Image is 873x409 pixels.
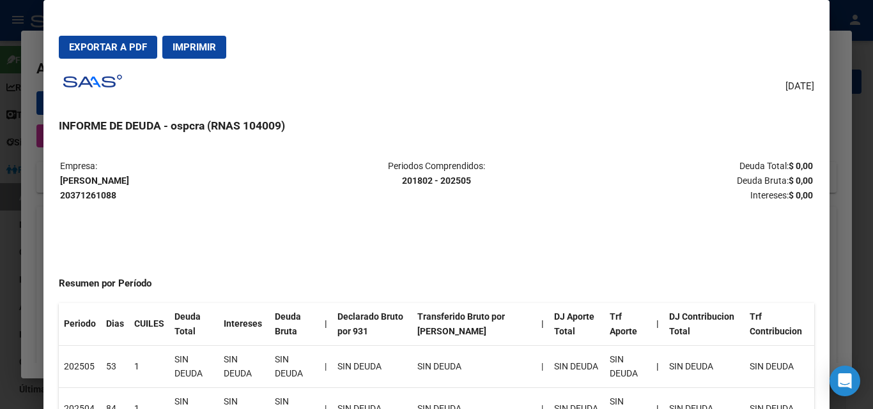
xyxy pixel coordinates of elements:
[651,345,664,388] th: |
[785,79,814,94] span: [DATE]
[69,41,147,53] span: Exportar a PDF
[59,345,101,388] td: 202505
[745,345,814,388] td: SIN DEUDA
[219,345,270,388] td: SIN DEUDA
[270,345,319,388] td: SIN DEUDA
[789,161,813,171] strong: $ 0,00
[59,303,101,345] th: Periodo
[412,345,536,388] td: SIN DEUDA
[651,303,664,345] th: |
[320,303,332,345] th: |
[563,159,813,202] p: Deuda Total: Deuda Bruta: Intereses:
[169,345,218,388] td: SIN DEUDA
[605,303,651,345] th: Trf Aporte
[162,36,226,59] button: Imprimir
[402,175,471,186] strong: 201802 - 202505
[830,366,860,396] div: Open Intercom Messenger
[60,175,129,200] strong: [PERSON_NAME] 20371261088
[59,36,157,59] button: Exportar a PDF
[605,345,651,388] td: SIN DEUDA
[664,303,745,345] th: DJ Contribucion Total
[789,175,813,186] strong: $ 0,00
[101,303,129,345] th: Dias
[101,345,129,388] td: 53
[332,303,412,345] th: Declarado Bruto por 931
[536,345,549,388] td: |
[332,345,412,388] td: SIN DEUDA
[536,303,549,345] th: |
[549,345,605,388] td: SIN DEUDA
[412,303,536,345] th: Transferido Bruto por [PERSON_NAME]
[59,117,814,134] h3: INFORME DE DEUDA - ospcra (RNAS 104009)
[789,190,813,200] strong: $ 0,00
[549,303,605,345] th: DJ Aporte Total
[270,303,319,345] th: Deuda Bruta
[219,303,270,345] th: Intereses
[664,345,745,388] td: SIN DEUDA
[60,159,310,202] p: Empresa:
[745,303,814,345] th: Trf Contribucion
[173,41,216,53] span: Imprimir
[320,345,332,388] td: |
[129,345,169,388] td: 1
[169,303,218,345] th: Deuda Total
[59,276,814,291] h4: Resumen por Período
[129,303,169,345] th: CUILES
[311,159,561,188] p: Periodos Comprendidos:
